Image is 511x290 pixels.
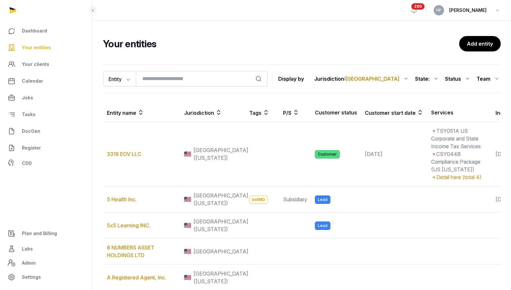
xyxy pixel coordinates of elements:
a: Register [5,140,87,156]
span: HF [436,8,441,12]
th: Jurisdiction [180,104,245,122]
th: Services [427,104,492,122]
span: Calendar [22,77,43,85]
button: Entity [103,71,136,86]
a: Settings [5,269,87,285]
span: : [344,75,400,83]
span: [GEOGRAPHIC_DATA] ([US_STATE]) [194,218,248,233]
a: DocGen [5,123,87,139]
span: Register [22,144,41,152]
a: Admin [5,257,87,269]
span: Plan and Billing [22,230,57,237]
span: Tasks [22,111,35,118]
button: HF [434,5,444,15]
span: CDD [22,159,32,167]
a: 8 NUMBERS ASSET HOLDINGS LTD [107,244,154,258]
span: Dashboard [22,27,47,35]
span: [GEOGRAPHIC_DATA] ([US_STATE]) [194,146,248,162]
div: Status [445,74,471,84]
div: Jurisdiction [314,74,410,84]
span: Your clients [22,60,49,68]
div: State [415,74,440,84]
p: Display by [278,74,304,84]
th: P/S [279,104,311,122]
td: Subsidiary [279,186,311,213]
td: [DATE] [361,122,427,186]
a: A Registered Agent, Inc. [107,274,166,281]
h2: Your entities [103,38,459,50]
span: Settings [22,273,41,281]
span: Lead [315,222,330,230]
span: [GEOGRAPHIC_DATA] ([US_STATE]) [194,270,248,285]
span: [GEOGRAPHIC_DATA] ([US_STATE]) [194,192,248,207]
a: Your clients [5,57,87,72]
a: Tasks [5,107,87,122]
span: TSY051A US Corporate and State Income Tax Services [431,128,481,150]
a: 5x5 Learning INC. [107,222,150,229]
span: CSY044B Compliance Package (US [US_STATE]) [431,151,480,173]
a: Add entity [459,36,501,51]
span: Lead [315,195,330,204]
th: Tags [245,104,279,122]
a: Plan and Billing [5,226,87,241]
a: Calendar [5,73,87,89]
div: Team [477,74,501,84]
a: Jobs [5,90,87,105]
span: Jobs [22,94,33,102]
span: [GEOGRAPHIC_DATA] [345,76,400,82]
a: Dashboard [5,23,87,39]
span: 260 [412,3,425,10]
th: Entity name [103,104,180,122]
a: Your entities [5,40,87,55]
span: Your entities [22,44,51,51]
th: Customer status [311,104,361,122]
a: 3318 EOV LLC [107,151,141,157]
a: 5 Health Inc. [107,196,137,203]
span: [GEOGRAPHIC_DATA] [194,248,248,255]
span: DocGen [22,127,40,135]
a: Labs [5,241,87,257]
span: botMD [249,195,268,204]
span: Labs [22,245,33,253]
span: [PERSON_NAME] [449,6,487,14]
span: : [428,75,430,83]
th: Customer start date [361,104,427,122]
span: Customer [315,150,340,159]
span: Admin [22,259,36,267]
div: Detail here (total 4) [431,173,488,181]
a: CDD [5,157,87,170]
